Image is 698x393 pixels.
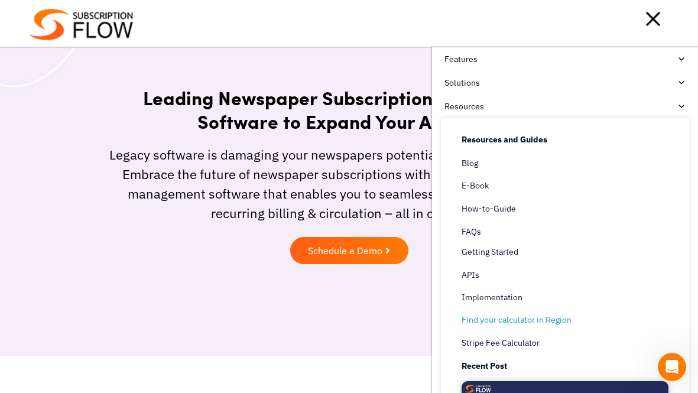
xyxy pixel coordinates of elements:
span: APIs [462,269,479,281]
h4: Resources and Guides [462,133,680,150]
a: Find your calculator in Region [462,313,680,327]
a: Implementation [462,291,680,305]
span: Blog [462,157,478,170]
span: How-to-Guide [462,203,516,215]
span: FAQs [462,226,481,238]
iframe: Intercom live chat [658,353,686,381]
a: Blog [462,156,680,170]
a: E-Book [462,179,680,193]
a: Resources [441,95,689,118]
span: E-Book [462,180,489,192]
a: Solutions [441,71,689,95]
a: APIs [462,268,680,282]
a: FAQs [462,225,680,239]
a: Getting Started [462,245,680,259]
span: Getting Started [462,246,518,258]
a: Features [441,47,689,71]
a: How-to-Guide [462,202,680,216]
a: Stripe Fee Calculator [462,336,680,350]
span: Implementation [462,291,522,304]
h4: Recent Post [462,359,680,376]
